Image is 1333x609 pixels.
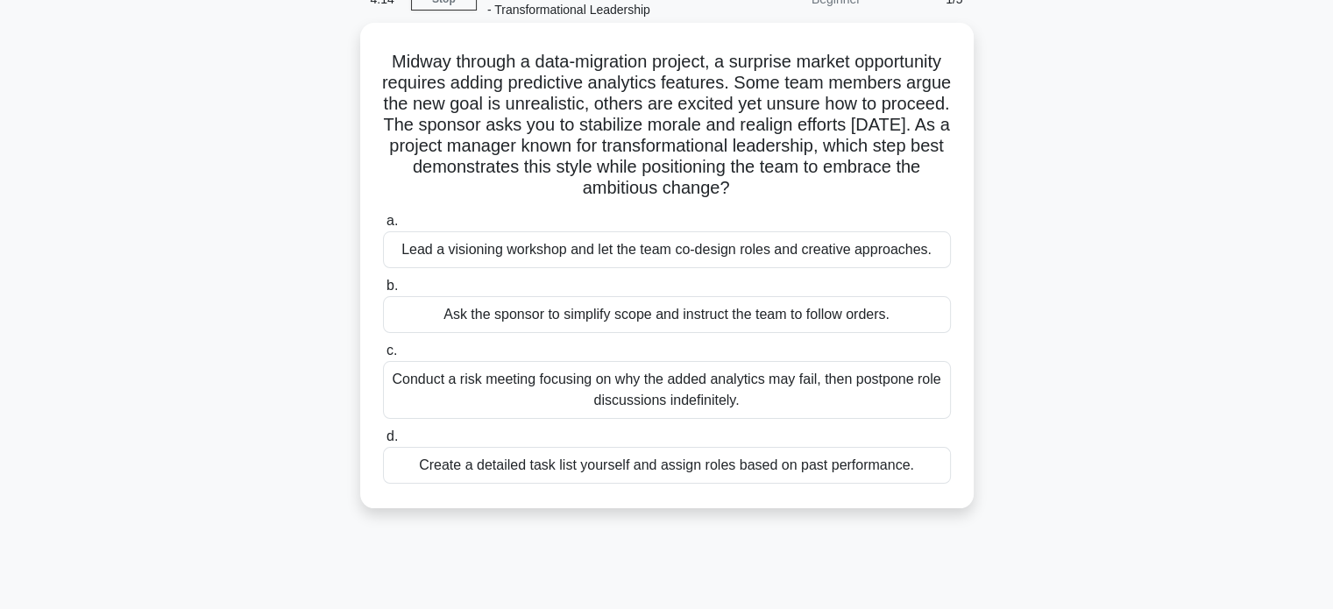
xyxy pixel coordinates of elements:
[386,213,398,228] span: a.
[381,51,953,200] h5: Midway through a data-migration project, a surprise market opportunity requires adding predictive...
[383,296,951,333] div: Ask the sponsor to simplify scope and instruct the team to follow orders.
[386,278,398,293] span: b.
[386,428,398,443] span: d.
[383,447,951,484] div: Create a detailed task list yourself and assign roles based on past performance.
[383,231,951,268] div: Lead a visioning workshop and let the team co-design roles and creative approaches.
[386,343,397,358] span: c.
[383,361,951,419] div: Conduct a risk meeting focusing on why the added analytics may fail, then postpone role discussio...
